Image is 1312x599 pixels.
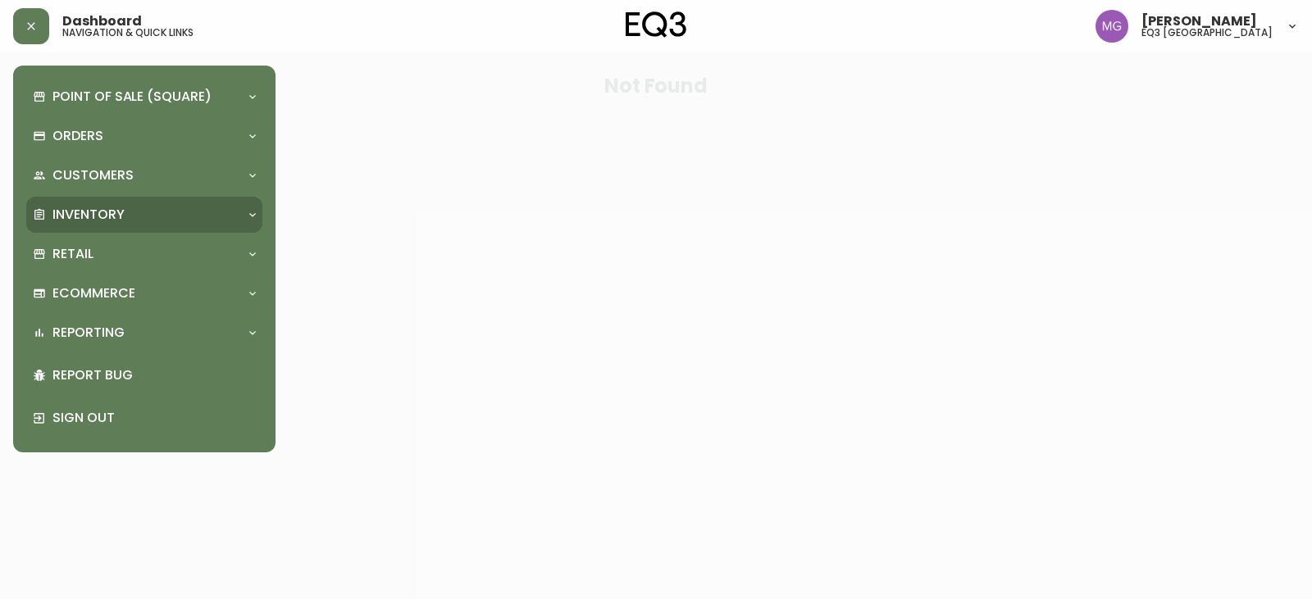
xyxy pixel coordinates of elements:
div: Inventory [26,197,262,233]
p: Customers [52,166,134,184]
div: Customers [26,157,262,193]
div: Point of Sale (Square) [26,79,262,115]
div: Sign Out [26,397,262,439]
p: Orders [52,127,103,145]
p: Report Bug [52,366,256,384]
h5: eq3 [GEOGRAPHIC_DATA] [1141,28,1273,38]
div: Ecommerce [26,275,262,311]
p: Retail [52,245,93,263]
p: Inventory [52,206,125,224]
img: de8837be2a95cd31bb7c9ae23fe16153 [1096,10,1128,43]
p: Reporting [52,324,125,342]
h5: navigation & quick links [62,28,194,38]
span: [PERSON_NAME] [1141,15,1257,28]
span: Dashboard [62,15,142,28]
div: Report Bug [26,354,262,397]
p: Ecommerce [52,284,135,302]
div: Retail [26,236,262,272]
p: Point of Sale (Square) [52,88,212,106]
div: Reporting [26,315,262,351]
img: logo [626,11,686,38]
p: Sign Out [52,409,256,427]
div: Orders [26,118,262,154]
